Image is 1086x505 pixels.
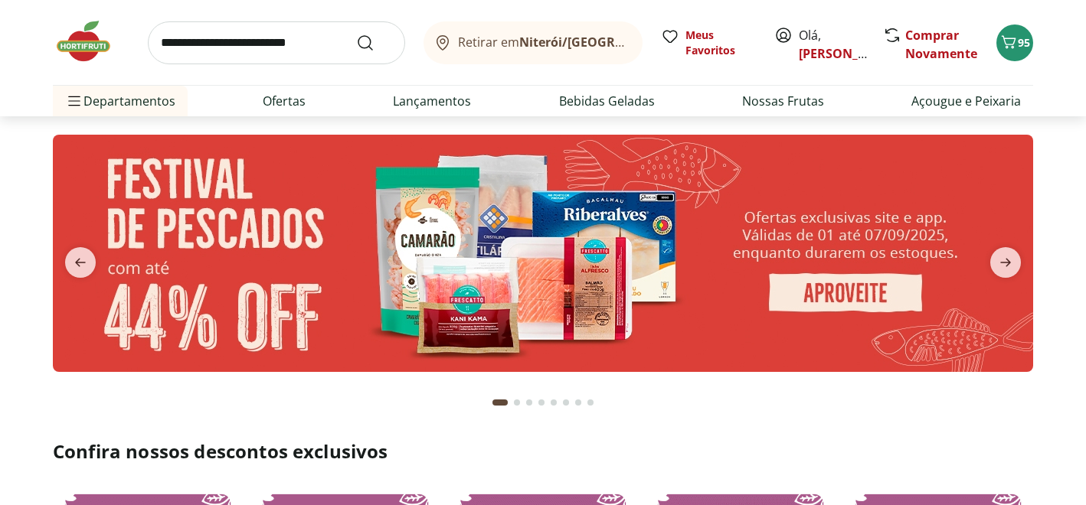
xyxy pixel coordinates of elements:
span: 95 [1018,35,1030,50]
span: Olá, [799,26,867,63]
button: Retirar emNiterói/[GEOGRAPHIC_DATA] [424,21,643,64]
a: Ofertas [263,92,306,110]
img: Hortifruti [53,18,129,64]
button: Go to page 4 from fs-carousel [535,384,548,421]
button: Go to page 8 from fs-carousel [584,384,597,421]
a: [PERSON_NAME] [799,45,898,62]
span: Departamentos [65,83,175,119]
button: Go to page 2 from fs-carousel [511,384,523,421]
img: pescados [53,135,1033,372]
button: Go to page 7 from fs-carousel [572,384,584,421]
a: Bebidas Geladas [559,92,655,110]
button: Go to page 6 from fs-carousel [560,384,572,421]
b: Niterói/[GEOGRAPHIC_DATA] [519,34,694,50]
a: Lançamentos [393,92,471,110]
span: Retirar em [458,35,627,49]
button: previous [53,247,108,278]
button: next [978,247,1033,278]
span: Meus Favoritos [685,28,756,58]
button: Current page from fs-carousel [489,384,511,421]
a: Nossas Frutas [742,92,824,110]
button: Menu [65,83,83,119]
input: search [148,21,405,64]
a: Açougue e Peixaria [911,92,1021,110]
button: Submit Search [356,34,393,52]
a: Comprar Novamente [905,27,977,62]
h2: Confira nossos descontos exclusivos [53,439,1033,464]
button: Go to page 5 from fs-carousel [548,384,560,421]
button: Go to page 3 from fs-carousel [523,384,535,421]
button: Carrinho [996,24,1033,61]
a: Meus Favoritos [661,28,756,58]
